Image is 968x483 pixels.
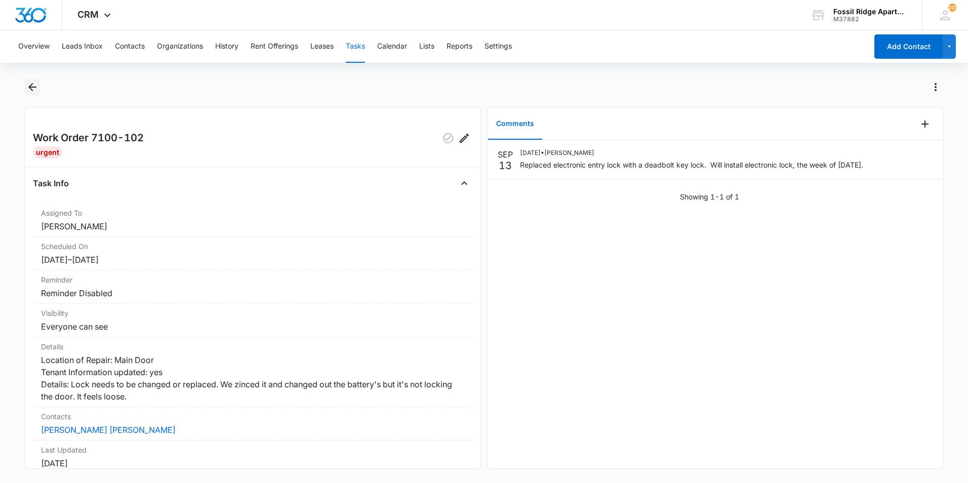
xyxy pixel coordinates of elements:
[41,287,464,299] dd: Reminder Disabled
[498,148,513,160] p: SEP
[41,341,464,352] dt: Details
[520,159,863,170] p: Replaced electronic entry lock with a deadbolt key lock. Will install electronic lock, the week o...
[927,79,944,95] button: Actions
[77,9,99,20] span: CRM
[157,30,203,63] button: Organizations
[41,354,464,402] dd: Location of Repair: Main Door Tenant Information updated: yes Details: Lock needs to be changed o...
[485,30,512,63] button: Settings
[917,116,933,132] button: Add Comment
[41,445,464,455] dt: Last Updated
[33,177,69,189] h4: Task Info
[41,308,464,318] dt: Visibility
[41,320,464,333] dd: Everyone can see
[115,30,145,63] button: Contacts
[18,30,50,63] button: Overview
[456,175,472,191] button: Close
[33,304,472,337] div: VisibilityEveryone can see
[346,30,365,63] button: Tasks
[33,130,144,146] h2: Work Order 7100-102
[310,30,334,63] button: Leases
[33,407,472,440] div: Contacts[PERSON_NAME] [PERSON_NAME]
[251,30,298,63] button: Rent Offerings
[215,30,238,63] button: History
[874,34,943,59] button: Add Contact
[948,4,956,12] span: 202
[41,241,464,252] dt: Scheduled On
[520,148,863,157] p: [DATE] • [PERSON_NAME]
[33,146,62,158] div: Urgent
[833,16,907,23] div: account id
[33,270,472,304] div: ReminderReminder Disabled
[948,4,956,12] div: notifications count
[377,30,407,63] button: Calendar
[499,160,512,171] p: 13
[488,108,542,140] button: Comments
[41,411,464,422] dt: Contacts
[41,425,176,435] a: [PERSON_NAME] [PERSON_NAME]
[447,30,472,63] button: Reports
[33,337,472,407] div: DetailsLocation of Repair: Main Door Tenant Information updated: yes Details: Lock needs to be ch...
[41,457,464,469] dd: [DATE]
[419,30,434,63] button: Lists
[24,79,40,95] button: Back
[33,204,472,237] div: Assigned To[PERSON_NAME]
[41,254,464,266] dd: [DATE] – [DATE]
[456,130,472,146] button: Edit
[62,30,103,63] button: Leads Inbox
[680,191,739,202] p: Showing 1-1 of 1
[833,8,907,16] div: account name
[41,208,464,218] dt: Assigned To
[41,220,464,232] dd: [PERSON_NAME]
[33,237,472,270] div: Scheduled On[DATE]–[DATE]
[33,440,472,474] div: Last Updated[DATE]
[41,274,464,285] dt: Reminder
